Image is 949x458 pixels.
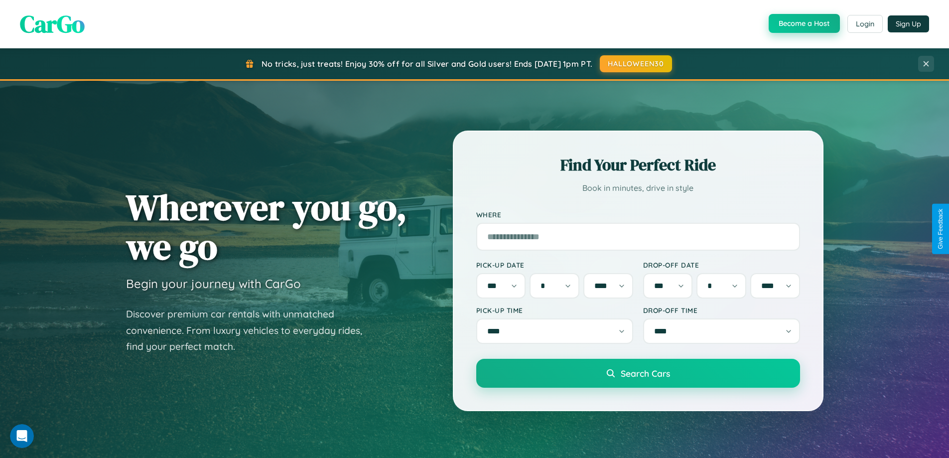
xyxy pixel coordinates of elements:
iframe: Intercom live chat [10,424,34,448]
div: Give Feedback [937,209,944,249]
h1: Wherever you go, we go [126,187,407,266]
span: CarGo [20,7,85,40]
label: Where [476,210,800,219]
button: Search Cars [476,359,800,388]
p: Discover premium car rentals with unmatched convenience. From luxury vehicles to everyday rides, ... [126,306,375,355]
button: Sign Up [888,15,929,32]
label: Drop-off Date [643,261,800,269]
button: HALLOWEEN30 [600,55,672,72]
h2: Find Your Perfect Ride [476,154,800,176]
label: Pick-up Date [476,261,633,269]
p: Book in minutes, drive in style [476,181,800,195]
button: Become a Host [769,14,840,33]
span: No tricks, just treats! Enjoy 30% off for all Silver and Gold users! Ends [DATE] 1pm PT. [262,59,592,69]
label: Drop-off Time [643,306,800,314]
label: Pick-up Time [476,306,633,314]
button: Login [847,15,883,33]
h3: Begin your journey with CarGo [126,276,301,291]
span: Search Cars [621,368,670,379]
